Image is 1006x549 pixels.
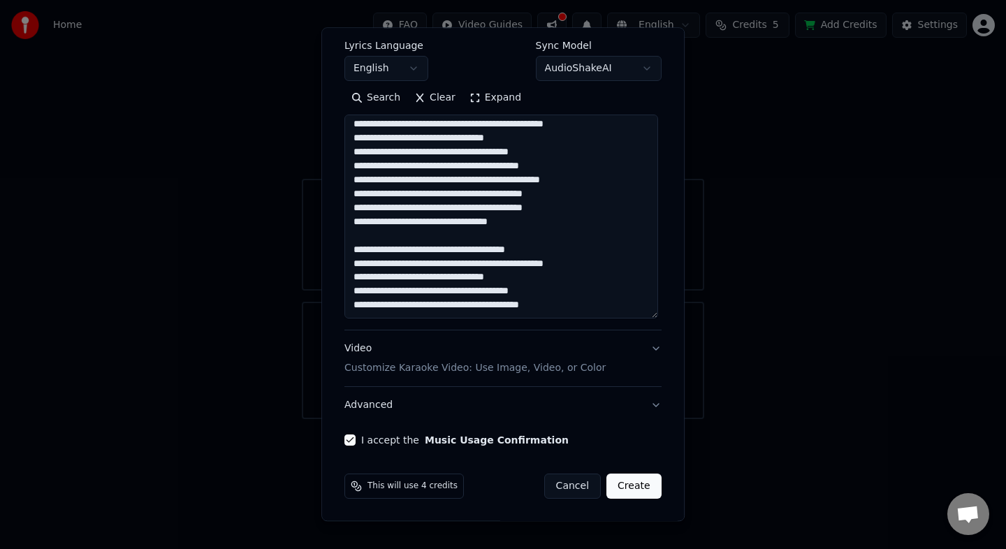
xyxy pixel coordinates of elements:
[344,342,606,375] div: Video
[462,87,528,109] button: Expand
[344,41,662,330] div: LyricsProvide song lyrics or select an auto lyrics model
[606,474,662,499] button: Create
[344,387,662,423] button: Advanced
[344,87,407,109] button: Search
[407,87,462,109] button: Clear
[544,474,601,499] button: Cancel
[344,361,606,375] p: Customize Karaoke Video: Use Image, Video, or Color
[344,41,428,50] label: Lyrics Language
[367,481,458,492] span: This will use 4 credits
[536,41,662,50] label: Sync Model
[344,15,584,29] p: Provide song lyrics or select an auto lyrics model
[361,435,569,445] label: I accept the
[344,330,662,386] button: VideoCustomize Karaoke Video: Use Image, Video, or Color
[425,435,569,445] button: I accept the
